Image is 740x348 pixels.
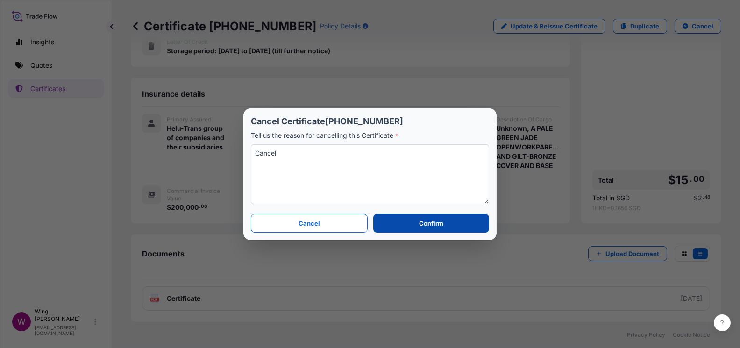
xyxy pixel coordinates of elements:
button: Cancel [251,214,368,233]
p: Cancel Certificate [PHONE_NUMBER] [251,116,489,127]
button: Confirm [373,214,489,233]
textarea: Cancel [251,144,489,204]
p: Tell us the reason for cancelling this Certificate [251,131,489,141]
p: Confirm [419,219,443,228]
p: Cancel [299,219,320,228]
